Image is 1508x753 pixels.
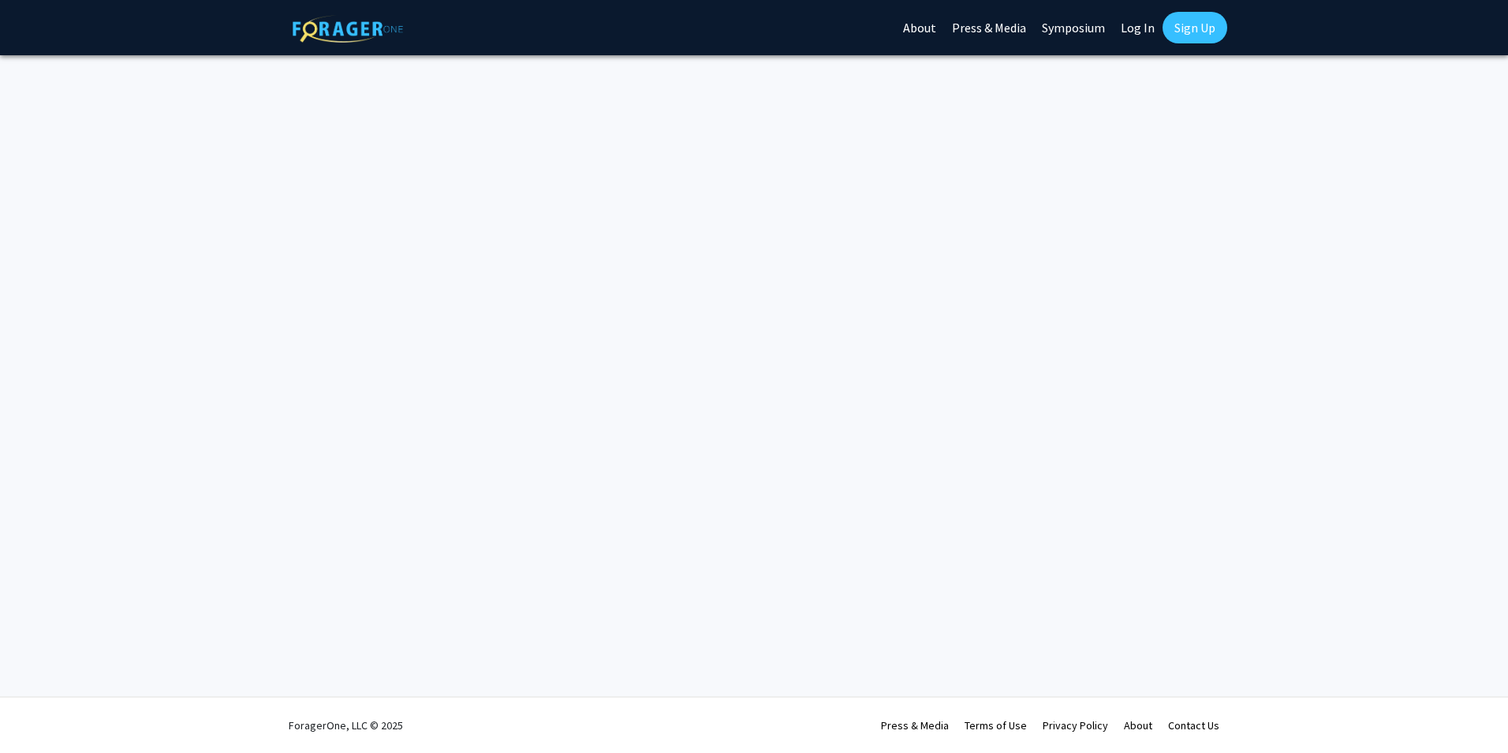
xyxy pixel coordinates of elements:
[289,698,403,753] div: ForagerOne, LLC © 2025
[1168,718,1219,732] a: Contact Us
[1043,718,1108,732] a: Privacy Policy
[965,718,1027,732] a: Terms of Use
[1124,718,1152,732] a: About
[881,718,949,732] a: Press & Media
[1163,12,1227,43] a: Sign Up
[293,15,403,43] img: ForagerOne Logo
